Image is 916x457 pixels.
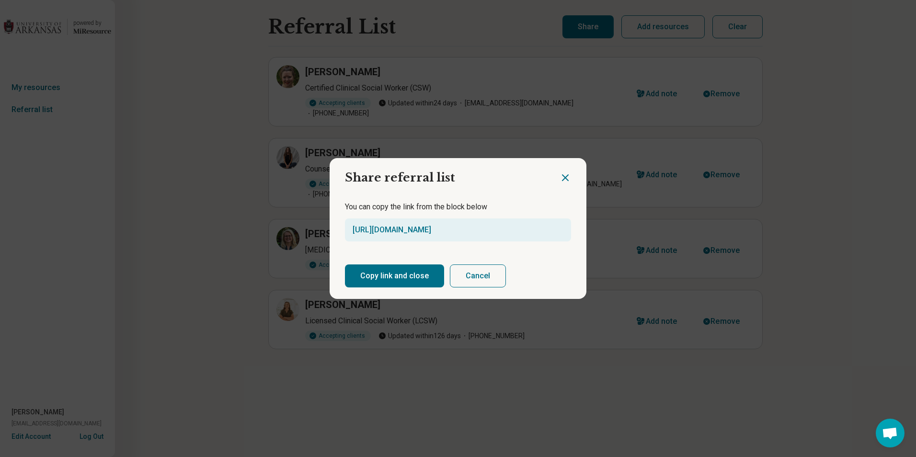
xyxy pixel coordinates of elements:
[345,264,444,287] button: Copy link and close
[345,201,571,213] p: You can copy the link from the block below
[330,158,560,190] h2: Share referral list
[450,264,506,287] button: Cancel
[353,225,431,234] a: [URL][DOMAIN_NAME]
[560,172,571,183] button: Close dialog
